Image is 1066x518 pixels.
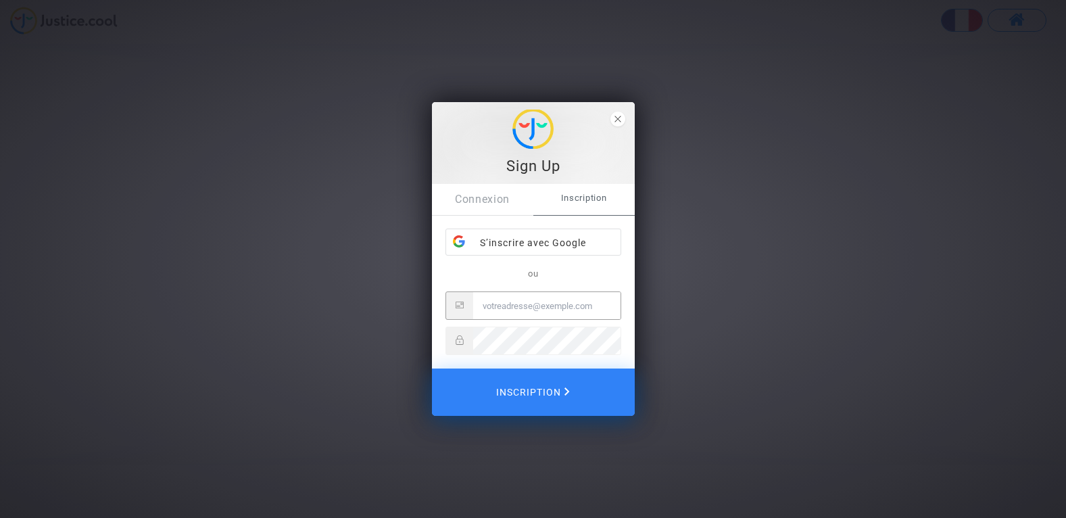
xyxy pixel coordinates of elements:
[533,184,635,212] span: Inscription
[496,378,570,406] span: Inscription
[528,268,539,279] span: ou
[432,369,635,416] button: Inscription
[439,156,627,176] div: Sign Up
[473,292,621,319] input: Email
[446,229,621,256] div: S’inscrire avec Google
[610,112,625,126] span: close
[473,327,621,354] input: Password
[432,184,533,215] a: Connexion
